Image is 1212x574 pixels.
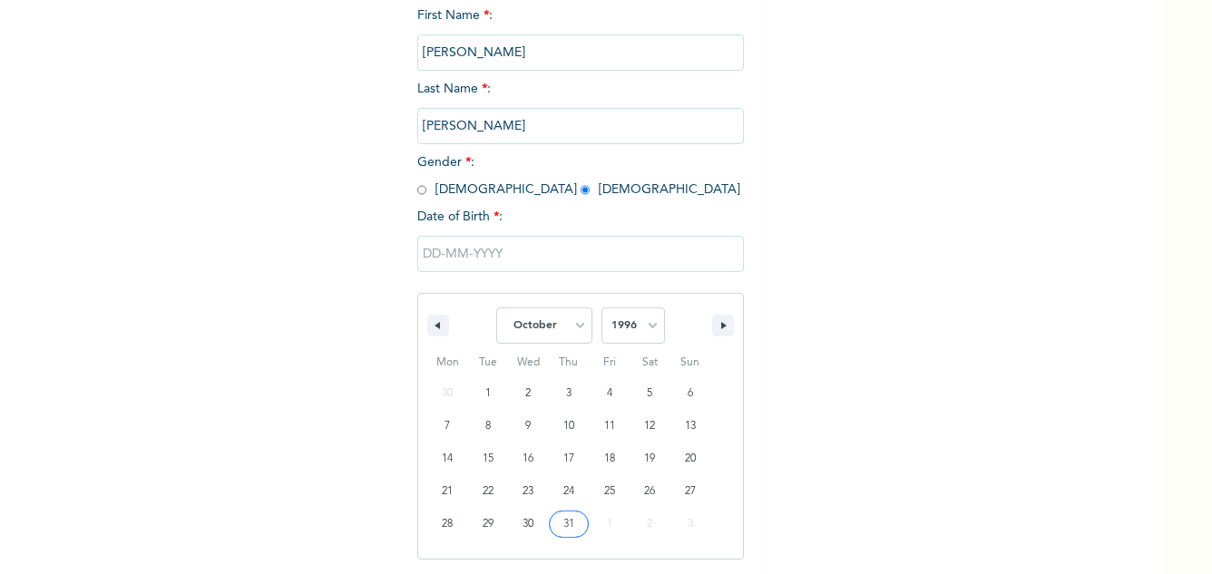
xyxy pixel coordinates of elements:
button: 11 [589,410,630,443]
span: 2 [525,377,531,410]
span: Sun [670,348,710,377]
span: 15 [483,443,494,475]
span: 8 [485,410,491,443]
button: 19 [630,443,670,475]
button: 4 [589,377,630,410]
button: 24 [549,475,590,508]
span: 23 [523,475,533,508]
button: 3 [549,377,590,410]
span: 13 [685,410,696,443]
span: 3 [566,377,572,410]
button: 9 [508,410,549,443]
span: 14 [442,443,453,475]
input: Enter your last name [417,108,744,144]
span: 27 [685,475,696,508]
button: 7 [427,410,468,443]
span: Gender : [DEMOGRAPHIC_DATA] [DEMOGRAPHIC_DATA] [417,156,740,196]
span: 24 [563,475,574,508]
span: 7 [445,410,450,443]
input: DD-MM-YYYY [417,236,744,272]
button: 14 [427,443,468,475]
button: 2 [508,377,549,410]
span: 29 [483,508,494,540]
span: Mon [427,348,468,377]
span: Wed [508,348,549,377]
button: 26 [630,475,670,508]
button: 21 [427,475,468,508]
span: 31 [563,508,574,540]
button: 5 [630,377,670,410]
span: Fri [589,348,630,377]
span: 25 [604,475,615,508]
button: 29 [468,508,509,540]
button: 16 [508,443,549,475]
button: 8 [468,410,509,443]
button: 23 [508,475,549,508]
button: 31 [549,508,590,540]
button: 25 [589,475,630,508]
span: 6 [688,377,693,410]
span: 30 [523,508,533,540]
span: 16 [523,443,533,475]
span: 17 [563,443,574,475]
button: 22 [468,475,509,508]
span: 22 [483,475,494,508]
button: 15 [468,443,509,475]
span: 11 [604,410,615,443]
button: 17 [549,443,590,475]
button: 13 [670,410,710,443]
button: 6 [670,377,710,410]
button: 30 [508,508,549,540]
span: 12 [644,410,655,443]
span: 20 [685,443,696,475]
button: 28 [427,508,468,540]
span: 21 [442,475,453,508]
span: 1 [485,377,491,410]
span: 18 [604,443,615,475]
span: Thu [549,348,590,377]
span: Last Name : [417,83,744,132]
span: 26 [644,475,655,508]
button: 18 [589,443,630,475]
span: 5 [647,377,652,410]
span: Sat [630,348,670,377]
button: 20 [670,443,710,475]
span: 9 [525,410,531,443]
span: 10 [563,410,574,443]
span: First Name : [417,9,744,59]
span: 4 [607,377,612,410]
span: 28 [442,508,453,540]
button: 1 [468,377,509,410]
span: Date of Birth : [417,208,503,227]
button: 12 [630,410,670,443]
button: 10 [549,410,590,443]
span: Tue [468,348,509,377]
button: 27 [670,475,710,508]
span: 19 [644,443,655,475]
input: Enter your first name [417,34,744,71]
